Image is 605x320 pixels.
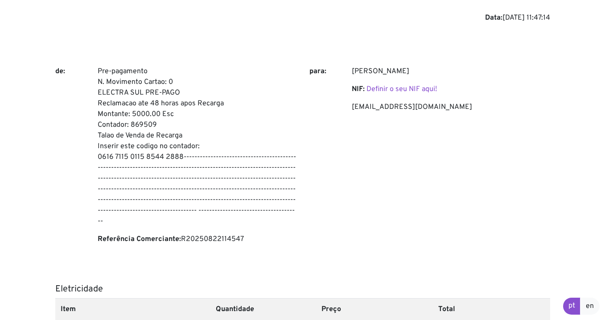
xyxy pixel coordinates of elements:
[433,298,550,320] th: Total
[352,102,550,112] p: [EMAIL_ADDRESS][DOMAIN_NAME]
[98,235,181,244] b: Referência Comerciante:
[352,85,365,94] b: NIF:
[580,298,600,315] a: en
[98,234,296,245] p: R20250822114547
[366,85,437,94] a: Definir o seu NIF aqui!
[98,66,296,227] p: Pre-pagamento N. Movimento Cartao: 0 ELECTRA SUL PRE-PAGO Reclamacao ate 48 horas apos Recarga Mo...
[55,284,550,295] h5: Eletricidade
[563,298,580,315] a: pt
[316,298,433,320] th: Preço
[210,298,316,320] th: Quantidade
[55,298,210,320] th: Item
[352,66,550,77] p: [PERSON_NAME]
[309,67,326,76] b: para:
[485,13,502,22] b: Data:
[55,12,550,23] div: [DATE] 11:47:14
[55,67,65,76] b: de:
